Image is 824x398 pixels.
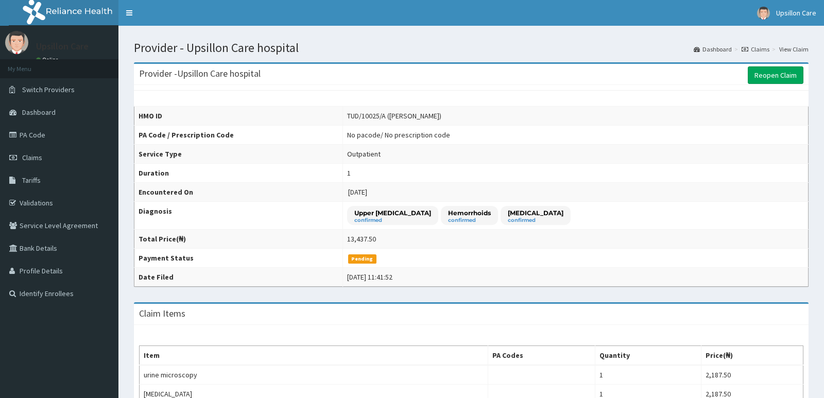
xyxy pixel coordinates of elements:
small: confirmed [354,218,431,223]
p: [MEDICAL_DATA] [508,209,563,217]
div: 1 [347,168,351,178]
div: [DATE] 11:41:52 [347,272,392,282]
th: Price(₦) [701,346,803,366]
th: Duration [134,164,343,183]
p: Upper [MEDICAL_DATA] [354,209,431,217]
td: urine microscopy [140,365,488,385]
span: Tariffs [22,176,41,185]
img: User Image [5,31,28,54]
a: View Claim [779,45,809,54]
th: Date Filed [134,268,343,287]
th: Payment Status [134,249,343,268]
h3: Provider - Upsillon Care hospital [139,69,261,78]
img: User Image [757,7,770,20]
th: PA Codes [488,346,595,366]
th: Quantity [595,346,701,366]
span: Switch Providers [22,85,75,94]
a: Claims [742,45,769,54]
a: Dashboard [694,45,732,54]
td: 2,187.50 [701,365,803,385]
p: Hemorrhoids [448,209,491,217]
h3: Claim Items [139,309,185,318]
th: PA Code / Prescription Code [134,126,343,145]
div: 13,437.50 [347,234,376,244]
span: Pending [348,254,376,264]
h1: Provider - Upsillon Care hospital [134,41,809,55]
span: Claims [22,153,42,162]
div: TUD/10025/A ([PERSON_NAME]) [347,111,441,121]
p: Upsillon Care [36,42,89,51]
th: Encountered On [134,183,343,202]
span: [DATE] [348,187,367,197]
th: Total Price(₦) [134,230,343,249]
td: 1 [595,365,701,385]
small: confirmed [448,218,491,223]
div: Outpatient [347,149,381,159]
span: Upsillon Care [776,8,816,18]
small: confirmed [508,218,563,223]
th: HMO ID [134,107,343,126]
div: No pacode / No prescription code [347,130,450,140]
a: Reopen Claim [748,66,803,84]
th: Service Type [134,145,343,164]
th: Item [140,346,488,366]
span: Dashboard [22,108,56,117]
a: Online [36,56,61,63]
th: Diagnosis [134,202,343,230]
